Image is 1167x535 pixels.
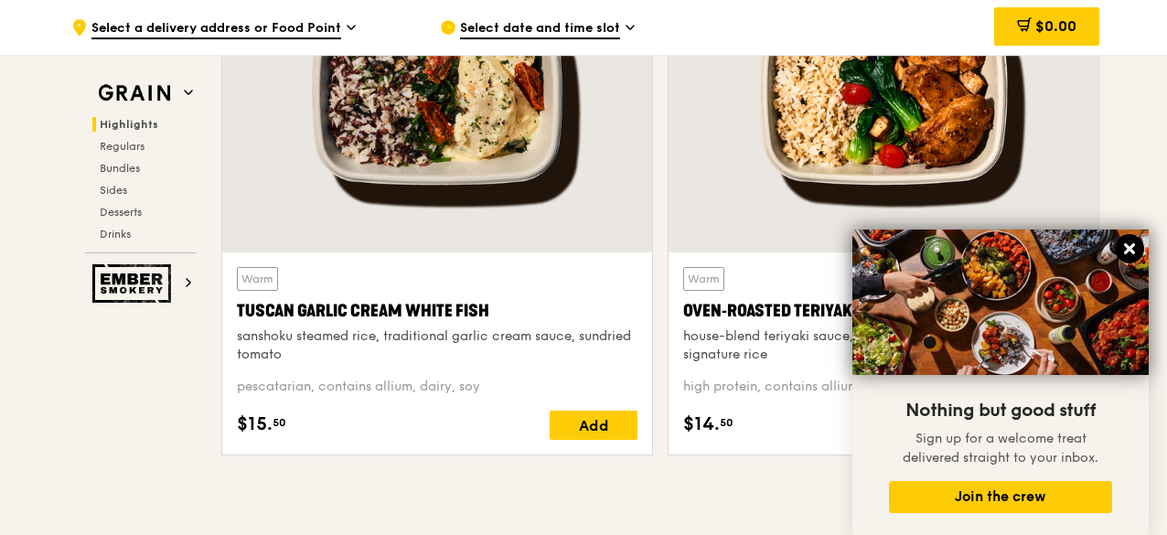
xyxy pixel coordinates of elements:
span: Drinks [100,228,131,241]
div: pescatarian, contains allium, dairy, soy [237,378,637,396]
div: Warm [683,267,724,291]
button: Close [1115,234,1144,263]
span: Select a delivery address or Food Point [91,19,341,39]
span: Highlights [100,118,158,131]
span: $0.00 [1035,17,1076,35]
span: Sign up for a welcome treat delivered straight to your inbox. [903,431,1098,465]
div: Tuscan Garlic Cream White Fish [237,298,637,324]
span: Nothing but good stuff [905,400,1096,422]
span: Select date and time slot [460,19,620,39]
span: 50 [720,415,733,430]
img: Ember Smokery web logo [92,264,177,303]
span: Desserts [100,206,142,219]
img: DSC07876-Edit02-Large.jpeg [852,230,1149,375]
div: high protein, contains allium, egg, soy, wheat [683,378,1084,396]
span: Bundles [100,162,140,175]
span: Sides [100,184,127,197]
img: Grain web logo [92,77,177,110]
div: Add [550,411,637,440]
span: 50 [273,415,286,430]
span: $15. [237,411,273,438]
button: Join the crew [889,481,1112,513]
span: Regulars [100,140,145,153]
div: Warm [237,267,278,291]
div: house-blend teriyaki sauce, shiitake mushroom, bok choy, tossed signature rice [683,327,1084,364]
span: $14. [683,411,720,438]
div: Oven‑Roasted Teriyaki Chicken [683,298,1084,324]
div: sanshoku steamed rice, traditional garlic cream sauce, sundried tomato [237,327,637,364]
